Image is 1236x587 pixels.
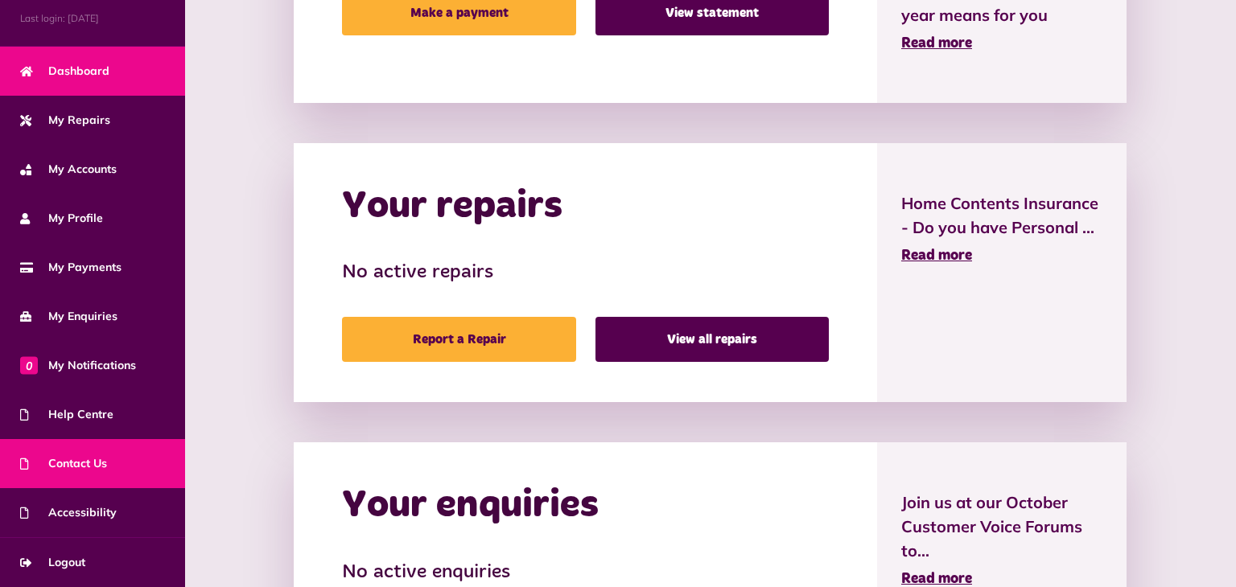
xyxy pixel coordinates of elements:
[20,11,165,26] span: Last login: [DATE]
[20,308,117,325] span: My Enquiries
[20,356,38,374] span: 0
[20,455,107,472] span: Contact Us
[901,491,1102,563] span: Join us at our October Customer Voice Forums to...
[20,554,85,571] span: Logout
[20,161,117,178] span: My Accounts
[20,210,103,227] span: My Profile
[20,357,136,374] span: My Notifications
[342,561,828,585] h3: No active enquiries
[901,191,1102,240] span: Home Contents Insurance - Do you have Personal ...
[595,317,829,362] a: View all repairs
[342,183,562,230] h2: Your repairs
[20,259,122,276] span: My Payments
[901,36,972,51] span: Read more
[342,482,599,529] h2: Your enquiries
[20,406,113,423] span: Help Centre
[901,248,972,263] span: Read more
[901,572,972,586] span: Read more
[20,504,117,521] span: Accessibility
[342,317,575,362] a: Report a Repair
[20,112,110,129] span: My Repairs
[20,63,109,80] span: Dashboard
[901,191,1102,267] a: Home Contents Insurance - Do you have Personal ... Read more
[342,261,828,285] h3: No active repairs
